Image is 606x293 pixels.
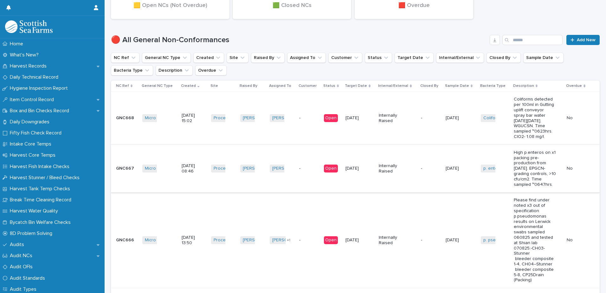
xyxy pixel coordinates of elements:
p: - [299,166,319,171]
a: [PERSON_NAME] [272,115,307,121]
p: Daily Technical Record [7,74,63,80]
p: Harvest Fish Intake Checks [7,164,74,170]
tr: GNC666GNC666 Micro Out of Spec [DATE] 13:50Processing/Lerwick Factory (Gremista) [PERSON_NAME] [P... [111,192,600,288]
p: GNC666 [116,236,135,243]
p: What's New? [7,52,44,58]
h1: 🔴 All General Non-Conformances [111,36,487,45]
p: Harvest Stunner / Bleed Checks [7,175,85,181]
span: + 1 [287,238,290,242]
a: [PERSON_NAME] [272,166,307,171]
button: Internal/External [436,53,484,63]
p: 8D Problem Solving [7,231,57,237]
p: GNC667 [116,165,135,171]
p: No [567,236,574,243]
p: Hygiene Inspection Report [7,85,73,91]
p: Audit Types [7,286,42,292]
a: Processing/South Shian Factory [214,166,278,171]
button: Overdue [195,65,227,75]
p: Sample Date [445,82,469,89]
button: Raised By [251,53,285,63]
p: Item Control Record [7,97,59,103]
a: [PERSON_NAME] [243,238,277,243]
p: No [567,114,574,121]
p: Customer [299,82,317,89]
a: Micro Out of Spec [145,115,182,121]
p: - [299,115,319,121]
a: Micro Out of Spec [145,238,182,243]
p: Created [181,82,196,89]
p: Internal/External [378,82,408,89]
div: 🟥 Overdue [365,2,462,16]
p: Description [513,82,534,89]
p: Target Date [345,82,367,89]
button: Closed By [487,53,521,63]
p: [DATE] [446,166,467,171]
a: p. pseudomonas [483,238,517,243]
p: Overdue [566,82,582,89]
a: [PERSON_NAME] [272,238,307,243]
p: Please find under noted x3 out of specification p.pseudomonas results on Lerwick environmental sw... [514,198,556,283]
p: [DATE] 13:50 [182,235,203,246]
button: Site [227,53,248,63]
p: [DATE] [345,238,367,243]
p: Audit NCs [7,253,37,259]
p: [DATE] 08:46 [182,163,203,174]
p: Closed By [420,82,438,89]
button: Target Date [395,53,434,63]
p: - [421,238,441,243]
button: Sample Date [523,53,564,63]
div: 🟩 Closed NCs [243,2,340,16]
p: GNC668 [116,114,135,121]
a: Micro Out of Spec [145,166,182,171]
a: Add New [566,35,600,45]
tr: GNC667GNC667 Micro Out of Spec [DATE] 08:46Processing/South Shian Factory [PERSON_NAME] [PERSON_N... [111,145,600,192]
p: Raised By [240,82,257,89]
div: Open [324,236,338,244]
p: Audit Standards [7,275,50,281]
p: [DATE] [345,115,367,121]
p: Bacteria Type [480,82,506,89]
p: Internally Raised [379,163,400,174]
p: [DATE] [345,166,367,171]
p: [DATE] [446,115,467,121]
button: NC Ref [111,53,139,63]
p: - [421,115,441,121]
tr: GNC668GNC668 Micro Out of Spec [DATE] 15:02Processing/South Shian Factory [PERSON_NAME] [PERSON_N... [111,92,600,145]
p: Fifty Fish Check Record [7,130,67,136]
span: Add New [577,38,596,42]
p: Coliforms detected per 100ml in Gutting uplift conveyor spray bar water [DATE][DATE]. WGUCSN. Tim... [514,97,556,139]
p: Harvest Water Quality [7,208,63,214]
p: - [421,166,441,171]
a: [PERSON_NAME] [243,115,277,121]
p: Break Time Cleaning Record [7,197,76,203]
div: Search [502,35,563,45]
button: Customer [328,53,362,63]
button: Description [156,65,193,75]
a: p. enterobacteriaceae [483,166,529,171]
a: Processing/Lerwick Factory (Gremista) [214,238,291,243]
img: mMrefqRFQpe26GRNOUkG [5,20,53,33]
button: Bacteria Type [111,65,153,75]
p: Harvest Core Temps [7,152,61,158]
p: Home [7,41,28,47]
a: Coliforms [483,115,503,121]
p: - [299,238,319,243]
a: [PERSON_NAME] [243,166,277,171]
p: Internally Raised [379,235,400,246]
p: Daily Downgrades [7,119,55,125]
button: Assigned To [287,53,326,63]
p: No [567,165,574,171]
p: Intake Core Temps [7,141,56,147]
p: [DATE] [446,238,467,243]
p: Bycatch Bin Welfare Checks [7,219,76,225]
p: Harvest Records [7,63,52,69]
button: Status [365,53,392,63]
p: Assigned To [269,82,291,89]
p: Internally Raised [379,113,400,124]
p: Audits [7,242,29,248]
p: Status [323,82,335,89]
div: 🟨 Open NCs (Not Overdue) [122,2,219,16]
p: Box and Bin Checks Record [7,108,74,114]
div: Open [324,165,338,173]
p: General NC Type [142,82,173,89]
